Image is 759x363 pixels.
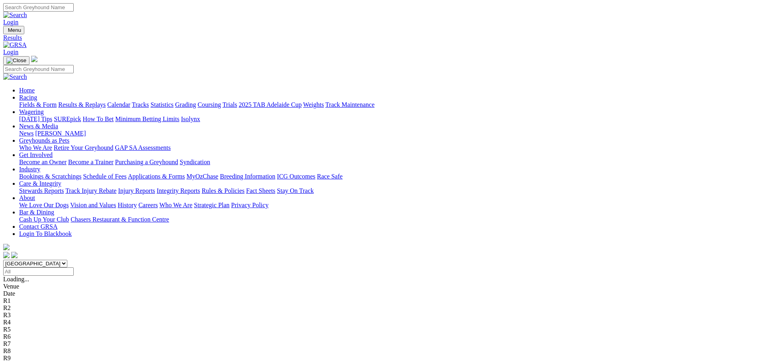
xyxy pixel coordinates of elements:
div: R7 [3,340,756,347]
a: Care & Integrity [19,180,61,187]
a: Injury Reports [118,187,155,194]
div: Get Involved [19,159,756,166]
a: Stay On Track [277,187,314,194]
a: Careers [138,202,158,208]
a: We Love Our Dogs [19,202,69,208]
a: Minimum Betting Limits [115,116,179,122]
a: Breeding Information [220,173,275,180]
button: Toggle navigation [3,26,24,34]
a: Become a Trainer [68,159,114,165]
a: Track Injury Rebate [65,187,116,194]
a: History [118,202,137,208]
a: Login [3,19,18,26]
a: About [19,194,35,201]
div: About [19,202,756,209]
a: Vision and Values [70,202,116,208]
input: Search [3,65,74,73]
div: R4 [3,319,756,326]
img: facebook.svg [3,252,10,258]
a: Track Maintenance [326,101,375,108]
button: Toggle navigation [3,56,29,65]
a: Tracks [132,101,149,108]
a: Fields & Form [19,101,57,108]
a: Cash Up Your Club [19,216,69,223]
div: Greyhounds as Pets [19,144,756,151]
a: Strategic Plan [194,202,229,208]
div: News & Media [19,130,756,137]
div: Industry [19,173,756,180]
a: [PERSON_NAME] [35,130,86,137]
img: Search [3,12,27,19]
a: Race Safe [317,173,342,180]
a: Applications & Forms [128,173,185,180]
a: Purchasing a Greyhound [115,159,178,165]
a: Chasers Restaurant & Function Centre [71,216,169,223]
div: Wagering [19,116,756,123]
a: Login [3,49,18,55]
div: Care & Integrity [19,187,756,194]
a: Calendar [107,101,130,108]
a: Login To Blackbook [19,230,72,237]
a: Isolynx [181,116,200,122]
img: logo-grsa-white.png [31,56,37,62]
a: Retire Your Greyhound [54,144,114,151]
a: News & Media [19,123,58,130]
img: logo-grsa-white.png [3,244,10,250]
a: Home [19,87,35,94]
a: Who We Are [159,202,192,208]
a: Become an Owner [19,159,67,165]
a: Rules & Policies [202,187,245,194]
div: Bar & Dining [19,216,756,223]
div: R8 [3,347,756,355]
a: How To Bet [83,116,114,122]
a: Privacy Policy [231,202,269,208]
a: Statistics [151,101,174,108]
a: Stewards Reports [19,187,64,194]
a: GAP SA Assessments [115,144,171,151]
a: Bar & Dining [19,209,54,216]
a: 2025 TAB Adelaide Cup [239,101,302,108]
a: Coursing [198,101,221,108]
a: Results [3,34,756,41]
a: Weights [303,101,324,108]
img: twitter.svg [11,252,18,258]
a: MyOzChase [186,173,218,180]
a: Syndication [180,159,210,165]
a: Wagering [19,108,44,115]
div: R9 [3,355,756,362]
div: R2 [3,304,756,312]
div: Racing [19,101,756,108]
a: [DATE] Tips [19,116,52,122]
a: Trials [222,101,237,108]
div: R5 [3,326,756,333]
a: Industry [19,166,40,173]
div: Venue [3,283,756,290]
input: Select date [3,267,74,276]
a: Bookings & Scratchings [19,173,81,180]
span: Menu [8,27,21,33]
a: Fact Sheets [246,187,275,194]
a: Get Involved [19,151,53,158]
a: Contact GRSA [19,223,57,230]
div: Date [3,290,756,297]
a: Schedule of Fees [83,173,126,180]
a: Results & Replays [58,101,106,108]
div: R3 [3,312,756,319]
a: Integrity Reports [157,187,200,194]
img: GRSA [3,41,27,49]
img: Search [3,73,27,80]
input: Search [3,3,74,12]
span: Loading... [3,276,29,283]
img: Close [6,57,26,64]
a: Racing [19,94,37,101]
a: SUREpick [54,116,81,122]
a: Greyhounds as Pets [19,137,69,144]
div: R1 [3,297,756,304]
div: R6 [3,333,756,340]
a: ICG Outcomes [277,173,315,180]
a: Who We Are [19,144,52,151]
a: News [19,130,33,137]
a: Grading [175,101,196,108]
